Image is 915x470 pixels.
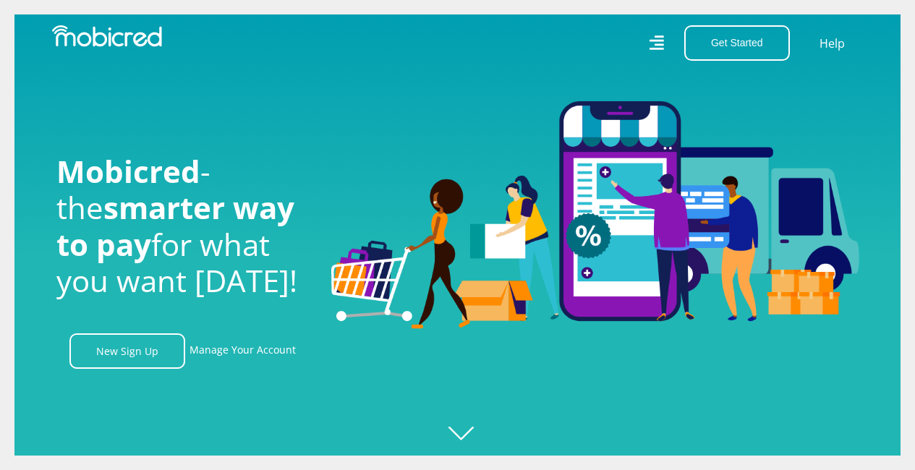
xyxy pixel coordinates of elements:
[56,150,200,192] span: Mobicred
[819,34,846,53] a: Help
[56,187,294,264] span: smarter way to pay
[190,333,296,369] a: Manage Your Account
[69,333,185,369] a: New Sign Up
[331,101,859,330] img: Welcome to Mobicred
[684,25,790,61] button: Get Started
[52,25,162,47] img: Mobicred
[56,153,310,299] h1: - the for what you want [DATE]!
